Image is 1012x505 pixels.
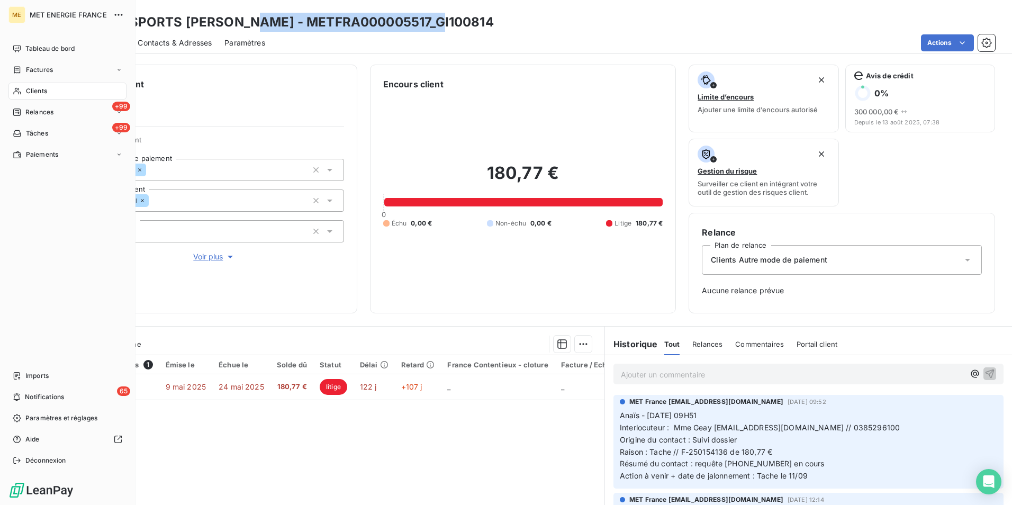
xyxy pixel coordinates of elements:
[392,219,407,228] span: Échu
[193,251,236,262] span: Voir plus
[25,435,40,444] span: Aide
[360,382,377,391] span: 122 j
[8,431,126,448] a: Aide
[620,471,808,480] span: Action à venir + date de jalonnement : Tache le 11/09
[112,102,130,111] span: +99
[702,285,982,296] span: Aucune relance prévue
[85,136,344,150] span: Propriétés Client
[25,44,75,53] span: Tableau de bord
[689,65,838,132] button: Limite d’encoursAjouter une limite d’encours autorisé
[64,78,344,91] h6: Informations client
[921,34,974,51] button: Actions
[615,219,631,228] span: Litige
[561,382,564,391] span: _
[692,340,722,348] span: Relances
[143,360,153,369] span: 1
[8,6,25,23] div: ME
[93,13,494,32] h3: TRANSPORTS [PERSON_NAME] - METFRA000005517_GI100814
[629,495,783,504] span: MET France [EMAIL_ADDRESS][DOMAIN_NAME]
[711,255,827,265] span: Clients Autre mode de paiement
[530,219,552,228] span: 0,00 €
[382,210,386,219] span: 0
[30,11,107,19] span: MET ENERGIE FRANCE
[401,360,435,369] div: Retard
[26,65,53,75] span: Factures
[447,360,548,369] div: France Contentieux - cloture
[664,340,680,348] span: Tout
[26,86,47,96] span: Clients
[689,139,838,206] button: Gestion du risqueSurveiller ce client en intégrant votre outil de gestion des risques client.
[620,459,825,468] span: Résumé du contact : requête [PHONE_NUMBER] en cours
[447,382,450,391] span: _
[561,360,634,369] div: Facture / Echéancier
[620,423,900,432] span: Interlocuteur : Mme Geay [EMAIL_ADDRESS][DOMAIN_NAME] // 0385296100
[620,435,737,444] span: Origine du contact : Suivi dossier
[874,88,889,98] h6: 0 %
[636,219,663,228] span: 180,77 €
[219,382,264,391] span: 24 mai 2025
[866,71,914,80] span: Avis de crédit
[166,360,206,369] div: Émise le
[146,165,155,175] input: Ajouter une valeur
[620,447,772,456] span: Raison : Tache // F-250154136 de 180,77 €
[605,338,658,350] h6: Historique
[976,469,1001,494] div: Open Intercom Messenger
[698,105,818,114] span: Ajouter une limite d’encours autorisé
[149,196,157,205] input: Ajouter une valeur
[411,219,432,228] span: 0,00 €
[620,411,697,420] span: Anaïs - [DATE] 09H51
[25,371,49,381] span: Imports
[698,167,757,175] span: Gestion du risque
[166,382,206,391] span: 9 mai 2025
[138,38,212,48] span: Contacts & Adresses
[277,382,307,392] span: 180,77 €
[495,219,526,228] span: Non-échu
[797,340,837,348] span: Portail client
[383,78,444,91] h6: Encours client
[25,392,64,402] span: Notifications
[219,360,264,369] div: Échue le
[401,382,422,391] span: +107 j
[854,119,986,125] span: Depuis le 13 août 2025, 07:38
[277,360,307,369] div: Solde dû
[85,251,344,263] button: Voir plus
[320,379,347,395] span: litige
[383,163,663,194] h2: 180,77 €
[360,360,388,369] div: Délai
[788,399,826,405] span: [DATE] 09:52
[25,413,97,423] span: Paramètres et réglages
[25,456,66,465] span: Déconnexion
[788,497,824,503] span: [DATE] 12:14
[224,38,265,48] span: Paramètres
[26,129,48,138] span: Tâches
[25,107,53,117] span: Relances
[698,179,829,196] span: Surveiller ce client en intégrant votre outil de gestion des risques client.
[698,93,754,101] span: Limite d’encours
[735,340,784,348] span: Commentaires
[629,397,783,407] span: MET France [EMAIL_ADDRESS][DOMAIN_NAME]
[117,386,130,396] span: 65
[8,482,74,499] img: Logo LeanPay
[112,123,130,132] span: +99
[854,107,899,116] span: 300 000,00 €
[26,150,58,159] span: Paiements
[702,226,982,239] h6: Relance
[320,360,347,369] div: Statut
